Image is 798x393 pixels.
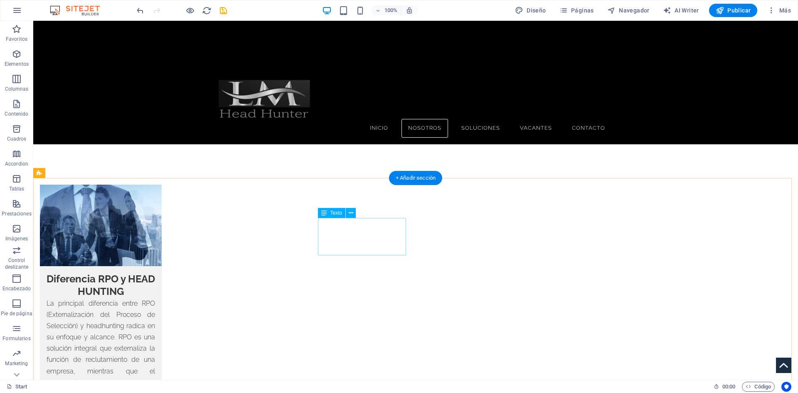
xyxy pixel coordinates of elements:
i: Al redimensionar, ajustar el nivel de zoom automáticamente para ajustarse al dispositivo elegido. [406,7,413,14]
span: AI Writer [663,6,699,15]
span: Más [767,6,791,15]
p: Cuadros [7,136,27,142]
span: 00 00 [722,382,735,392]
p: Favoritos [6,36,27,42]
span: Texto [330,210,342,215]
p: Accordion [5,161,28,167]
button: Publicar [709,4,758,17]
p: Elementos [5,61,29,67]
p: Tablas [9,185,25,192]
span: : [728,383,729,390]
p: Imágenes [5,235,28,242]
p: Formularios [2,335,30,342]
button: Navegador [604,4,653,17]
button: Código [742,382,775,392]
button: Diseño [512,4,549,17]
div: + Añadir sección [389,171,442,185]
i: Volver a cargar página [202,6,212,15]
span: Páginas [559,6,594,15]
button: undo [135,5,145,15]
button: 100% [372,5,401,15]
span: Diseño [515,6,546,15]
i: Guardar (Ctrl+S) [219,6,228,15]
button: AI Writer [660,4,702,17]
p: Prestaciones [2,210,31,217]
span: Publicar [716,6,751,15]
button: Haz clic para salir del modo de previsualización y seguir editando [185,5,195,15]
p: Marketing [5,360,28,367]
span: Navegador [607,6,650,15]
h6: Tiempo de la sesión [714,382,736,392]
button: Usercentrics [781,382,791,392]
img: Editor Logo [48,5,110,15]
button: Páginas [556,4,597,17]
button: reload [202,5,212,15]
span: Código [746,382,771,392]
a: Haz clic para cancelar la selección y doble clic para abrir páginas [7,382,27,392]
button: Más [764,4,794,17]
p: Encabezado [2,285,31,292]
h6: 100% [384,5,397,15]
p: Contenido [5,111,28,117]
button: save [218,5,228,15]
div: Diseño (Ctrl+Alt+Y) [512,4,549,17]
i: Deshacer: Eliminar elementos (Ctrl+Z) [135,6,145,15]
p: Columnas [5,86,29,92]
p: Pie de página [1,310,32,317]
